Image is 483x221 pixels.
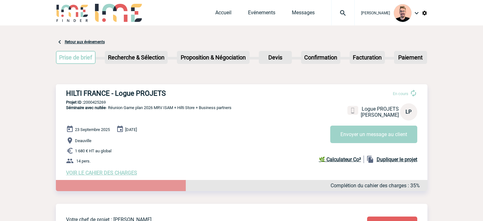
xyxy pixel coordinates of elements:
p: Recherche & Sélection [105,52,167,63]
img: IME-Finder [56,4,89,22]
span: - Réunion Game plan 2026 MRV ISAM + Hilti Store + Business partners [66,105,231,110]
p: Paiement [395,52,426,63]
span: En cours [393,91,408,96]
p: Proposition & Négociation [178,52,249,63]
img: portable.png [350,108,356,114]
img: file_copy-black-24dp.png [366,155,374,163]
b: 🌿 Calculateur Co² [319,156,361,162]
img: 129741-1.png [394,4,412,22]
span: 1 680 € HT au global [75,148,111,153]
p: 2000425269 [56,100,427,105]
b: Projet ID : [66,100,84,105]
span: Séminaire avec nuitée [66,105,106,110]
span: 23 Septembre 2025 [75,127,110,132]
span: Logue PROJETS [362,106,399,112]
span: [DATE] [125,127,137,132]
a: Messages [292,10,315,18]
a: Accueil [215,10,231,18]
p: Devis [259,52,291,63]
span: [PERSON_NAME] [361,11,390,15]
a: VOIR LE CAHIER DES CHARGES [66,170,137,176]
span: LP [406,109,412,115]
a: Evénements [248,10,275,18]
span: [PERSON_NAME] [361,112,399,118]
h3: HILTI FRANCE - Logue PROJETS [66,89,257,97]
span: Deauville [75,138,91,143]
span: 14 pers. [76,159,91,163]
button: Envoyer un message au client [330,126,417,143]
p: Prise de brief [57,52,95,63]
p: Confirmation [302,52,340,63]
p: Facturation [350,52,384,63]
b: Dupliquer le projet [377,156,417,162]
a: Retour aux événements [65,40,105,44]
a: 🌿 Calculateur Co² [319,155,364,163]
